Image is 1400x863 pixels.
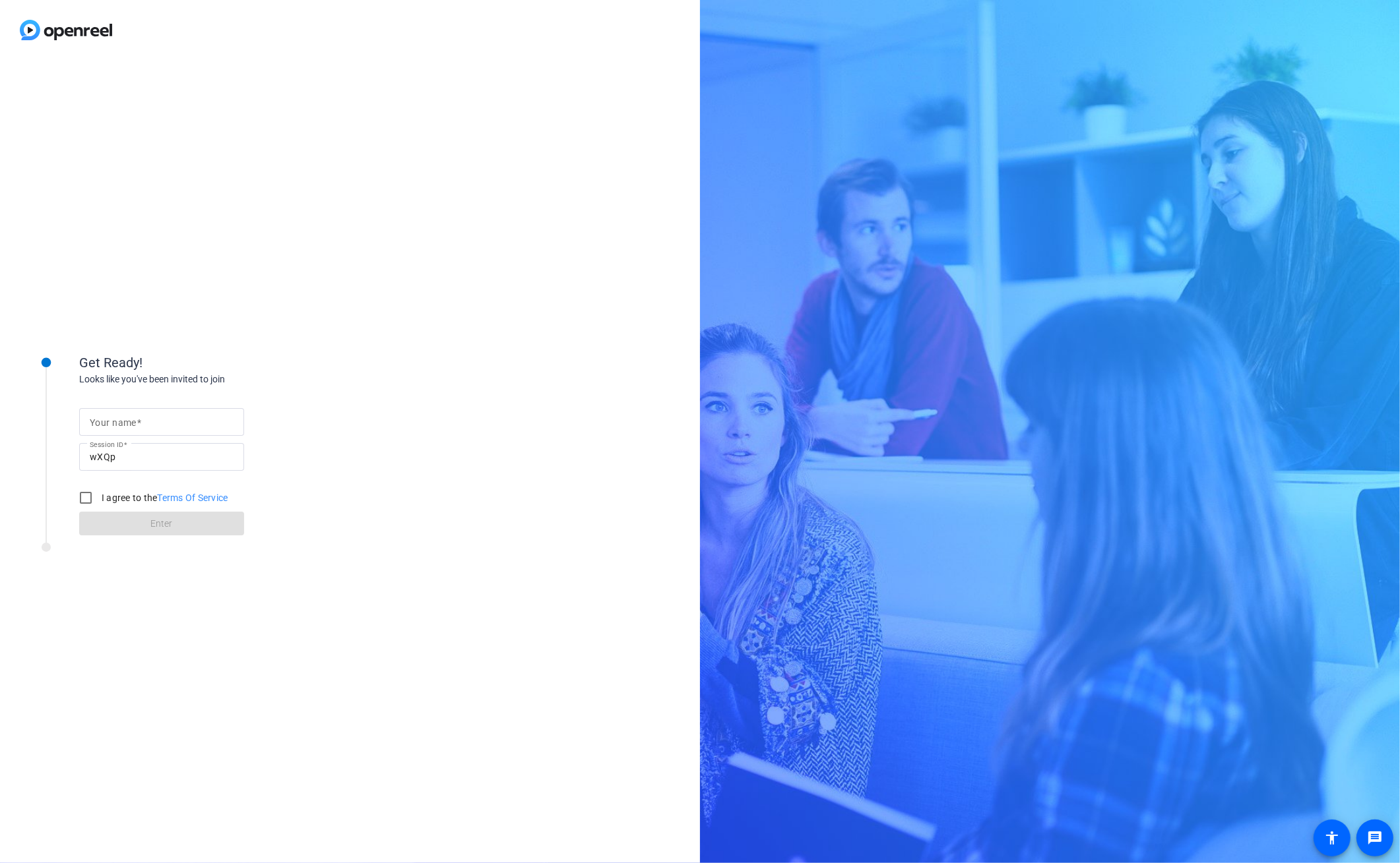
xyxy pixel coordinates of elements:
[158,492,228,503] a: Terms Of Service
[79,353,343,372] div: Get Ready!
[1324,830,1340,846] mat-icon: accessibility
[1367,830,1383,846] mat-icon: message
[79,372,343,386] div: Looks like you've been invited to join
[99,491,228,504] label: I agree to the
[90,440,123,448] mat-label: Session ID
[90,417,137,428] mat-label: Your name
